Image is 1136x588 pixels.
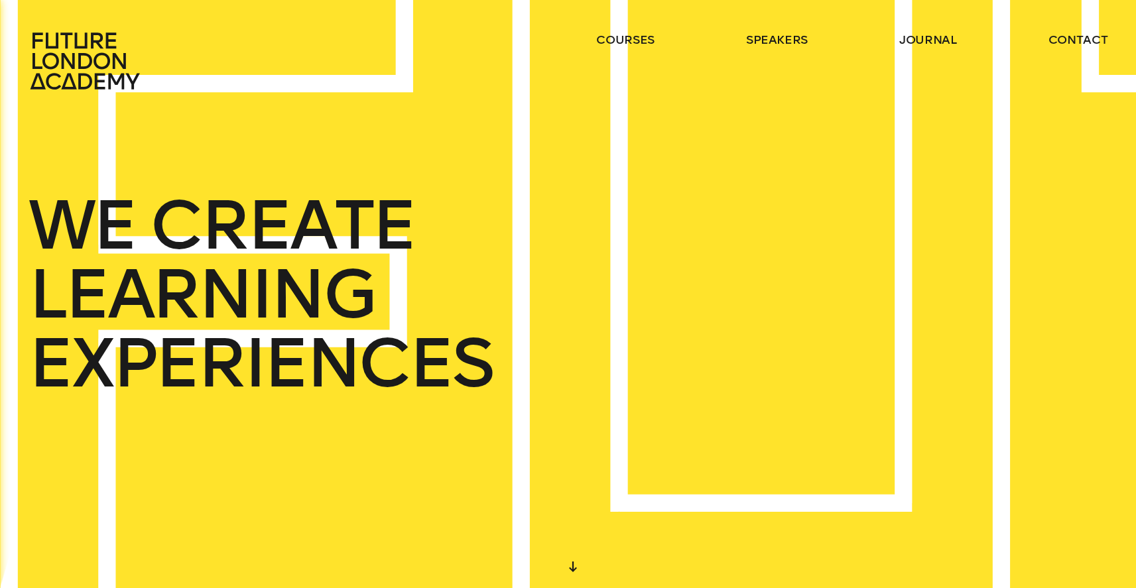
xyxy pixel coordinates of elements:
[29,191,135,260] span: WE
[29,260,375,329] span: LEARNING
[29,329,493,398] span: EXPERIENCES
[1048,32,1108,48] a: contact
[899,32,957,48] a: journal
[746,32,808,48] a: speakers
[596,32,655,48] a: courses
[150,191,414,260] span: CREATE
